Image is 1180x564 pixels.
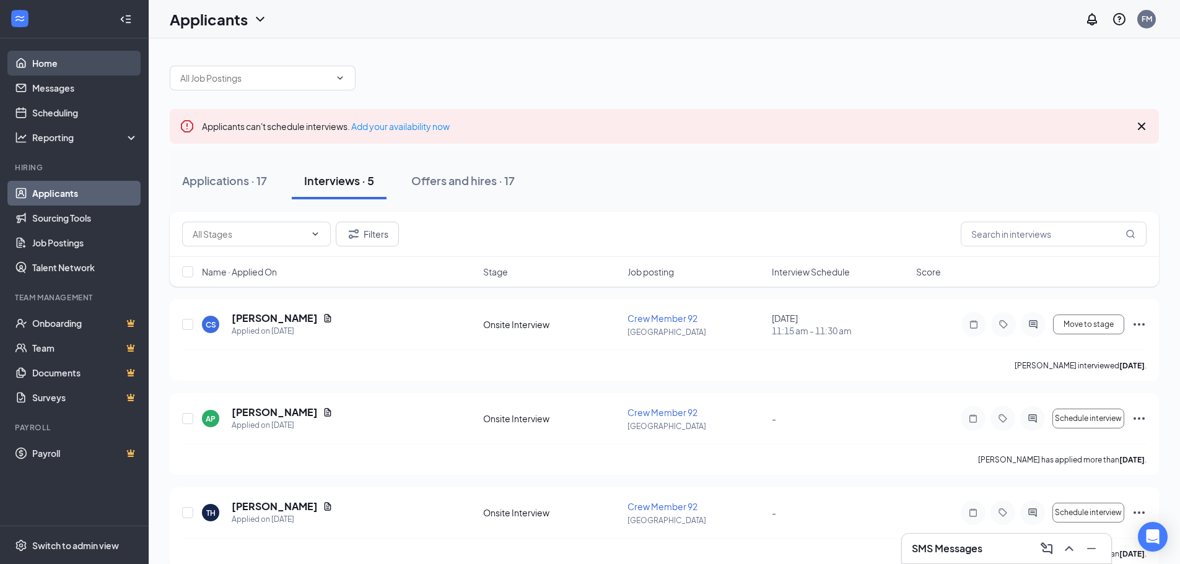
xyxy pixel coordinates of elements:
span: Interview Schedule [772,266,850,278]
svg: Note [966,319,981,329]
svg: ActiveChat [1025,508,1040,518]
div: Onsite Interview [483,318,620,331]
span: Stage [483,266,508,278]
div: Applied on [DATE] [232,325,333,337]
button: ChevronUp [1059,539,1079,558]
div: Hiring [15,162,136,173]
a: Scheduling [32,100,138,125]
svg: Settings [15,539,27,552]
span: Crew Member 92 [627,313,697,324]
svg: ChevronUp [1062,541,1077,556]
div: Interviews · 5 [304,173,374,188]
svg: Note [966,508,981,518]
svg: MagnifyingGlass [1125,229,1135,239]
svg: ChevronDown [253,12,268,27]
svg: Note [966,414,981,423]
input: All Stages [193,227,305,241]
svg: Tag [996,319,1011,329]
span: Schedule interview [1055,414,1122,423]
svg: WorkstreamLogo [14,12,26,25]
p: [GEOGRAPHIC_DATA] [627,421,764,432]
a: Talent Network [32,255,138,280]
div: Applied on [DATE] [232,419,333,432]
svg: Analysis [15,131,27,144]
p: [GEOGRAPHIC_DATA] [627,515,764,526]
span: Score [916,266,941,278]
svg: ChevronDown [335,73,345,83]
span: - [772,507,776,518]
a: DocumentsCrown [32,360,138,385]
div: CS [206,319,216,330]
b: [DATE] [1119,361,1145,370]
b: [DATE] [1119,549,1145,558]
svg: Tag [995,414,1010,423]
svg: ChevronDown [310,229,320,239]
a: Applicants [32,181,138,206]
h5: [PERSON_NAME] [232,311,318,325]
a: Messages [32,76,138,100]
h5: [PERSON_NAME] [232,500,318,513]
span: Crew Member 92 [627,501,697,512]
a: Job Postings [32,230,138,255]
span: Move to stage [1064,320,1114,329]
div: Team Management [15,292,136,303]
svg: Ellipses [1132,505,1147,520]
svg: Document [323,407,333,417]
b: [DATE] [1119,455,1145,464]
span: Crew Member 92 [627,407,697,418]
div: FM [1142,14,1152,24]
span: - [772,413,776,424]
svg: Ellipses [1132,411,1147,426]
span: Job posting [627,266,674,278]
div: Reporting [32,131,139,144]
a: Add your availability now [351,121,450,132]
div: Applications · 17 [182,173,267,188]
button: Schedule interview [1052,503,1124,523]
a: Sourcing Tools [32,206,138,230]
input: Search in interviews [961,222,1147,246]
div: Payroll [15,422,136,433]
svg: Filter [346,227,361,241]
p: [PERSON_NAME] interviewed . [1015,360,1147,371]
p: [PERSON_NAME] has applied more than . [978,454,1147,465]
span: Applicants can't schedule interviews. [202,121,450,132]
svg: Cross [1134,119,1149,134]
p: [GEOGRAPHIC_DATA] [627,327,764,337]
a: Home [32,51,138,76]
div: Onsite Interview [483,506,620,519]
svg: Document [323,501,333,511]
h1: Applicants [170,9,248,30]
div: AP [206,414,216,424]
button: Move to stage [1053,315,1124,334]
svg: ComposeMessage [1039,541,1054,556]
svg: ActiveChat [1025,414,1040,423]
span: Schedule interview [1055,508,1122,517]
span: 11:15 am - 11:30 am [772,324,909,337]
svg: Collapse [120,13,132,25]
svg: Ellipses [1132,317,1147,332]
div: Switch to admin view [32,539,119,552]
div: Applied on [DATE] [232,513,333,526]
svg: Notifications [1085,12,1099,27]
button: Filter Filters [336,222,399,246]
svg: Document [323,313,333,323]
span: Name · Applied On [202,266,277,278]
svg: ActiveChat [1026,319,1041,329]
svg: QuestionInfo [1112,12,1127,27]
div: TH [206,508,216,518]
button: Schedule interview [1052,409,1124,428]
a: PayrollCrown [32,441,138,466]
div: Open Intercom Messenger [1138,522,1168,552]
input: All Job Postings [180,71,330,85]
div: Onsite Interview [483,412,620,425]
a: TeamCrown [32,336,138,360]
a: OnboardingCrown [32,311,138,336]
h3: SMS Messages [912,542,982,555]
div: Offers and hires · 17 [411,173,515,188]
div: [DATE] [772,312,909,337]
svg: Minimize [1084,541,1099,556]
svg: Error [180,119,194,134]
a: SurveysCrown [32,385,138,410]
button: ComposeMessage [1037,539,1057,558]
button: Minimize [1082,539,1101,558]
